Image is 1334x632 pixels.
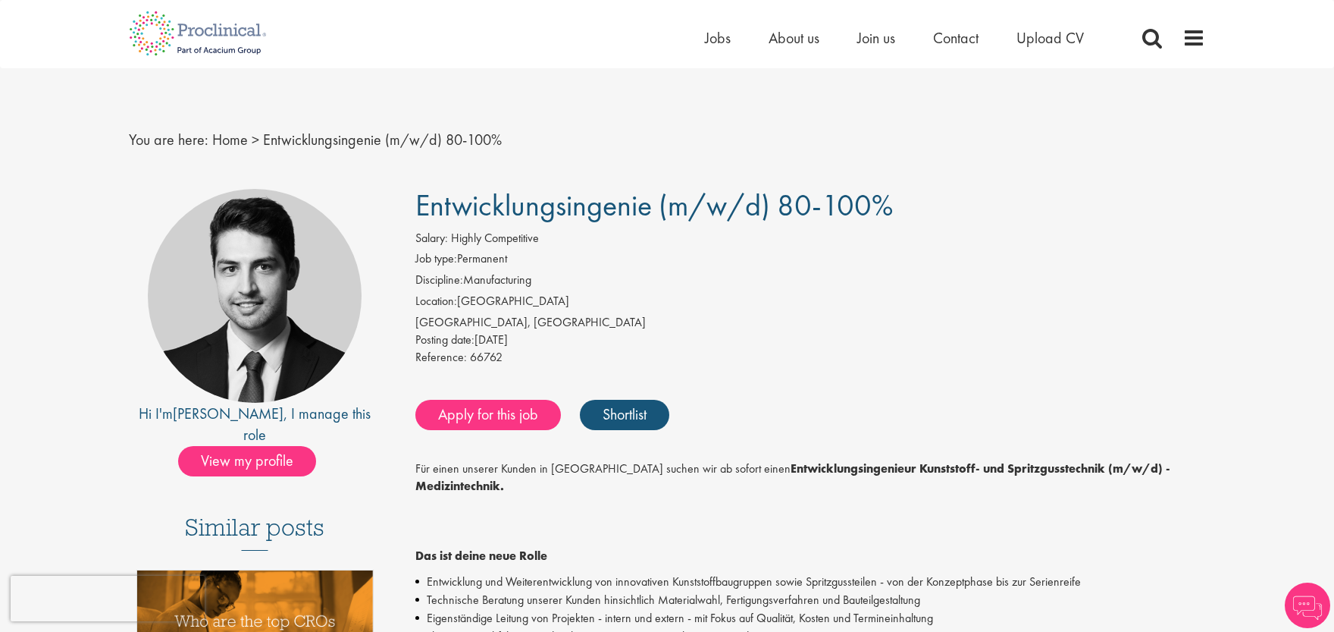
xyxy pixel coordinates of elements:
[415,272,1206,293] li: Manufacturing
[178,446,316,476] span: View my profile
[415,591,1206,609] li: Technische Beratung unserer Kunden hinsichtlich Materialwahl, Fertigungsverfahren und Bauteilgest...
[580,400,669,430] a: Shortlist
[129,130,208,149] span: You are here:
[415,332,474,347] span: Posting date:
[451,230,539,246] span: Highly Competitive
[933,28,979,48] a: Contact
[173,404,283,423] a: [PERSON_NAME]
[212,130,248,149] a: breadcrumb link
[470,349,503,365] span: 66762
[1016,28,1084,48] a: Upload CV
[415,250,1206,272] li: Permanent
[705,28,731,48] a: Jobs
[185,514,324,551] h3: Similar posts
[415,349,467,366] label: Reference:
[415,293,457,310] label: Location:
[415,400,561,430] a: Apply for this job
[252,130,259,149] span: >
[415,272,463,289] label: Discipline:
[415,250,457,268] label: Job type:
[11,576,205,621] iframe: reCAPTCHA
[415,548,547,564] strong: Das ist deine neue Rolle
[178,449,331,469] a: View my profile
[415,186,893,225] span: Entwicklungsingenie (m/w/d) 80-100%
[1285,583,1330,628] img: Chatbot
[415,609,1206,627] li: Eigenständige Leitung von Projekten - intern und extern - mit Fokus auf Qualität, Kosten und Term...
[857,28,895,48] a: Join us
[415,314,1206,332] div: [GEOGRAPHIC_DATA], [GEOGRAPHIC_DATA]
[129,403,381,446] div: Hi I'm , I manage this role
[415,461,1170,494] strong: Entwicklungsingenieur Kunststoff- und Spritzgusstechnik (m/w/d) - Medizintechnik.
[263,130,502,149] span: Entwicklungsingenie (m/w/d) 80-100%
[148,189,362,403] img: imeage of recruiter Thomas Wenig
[769,28,819,48] a: About us
[415,293,1206,314] li: [GEOGRAPHIC_DATA]
[415,461,1206,564] p: Für einen unserer Kunden in [GEOGRAPHIC_DATA] suchen wir ab sofort einen
[415,332,1206,349] div: [DATE]
[415,573,1206,591] li: Entwicklung und Weiterentwicklung von innovativen Kunststoffbaugruppen sowie Spritzgussteilen - v...
[415,230,448,247] label: Salary:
